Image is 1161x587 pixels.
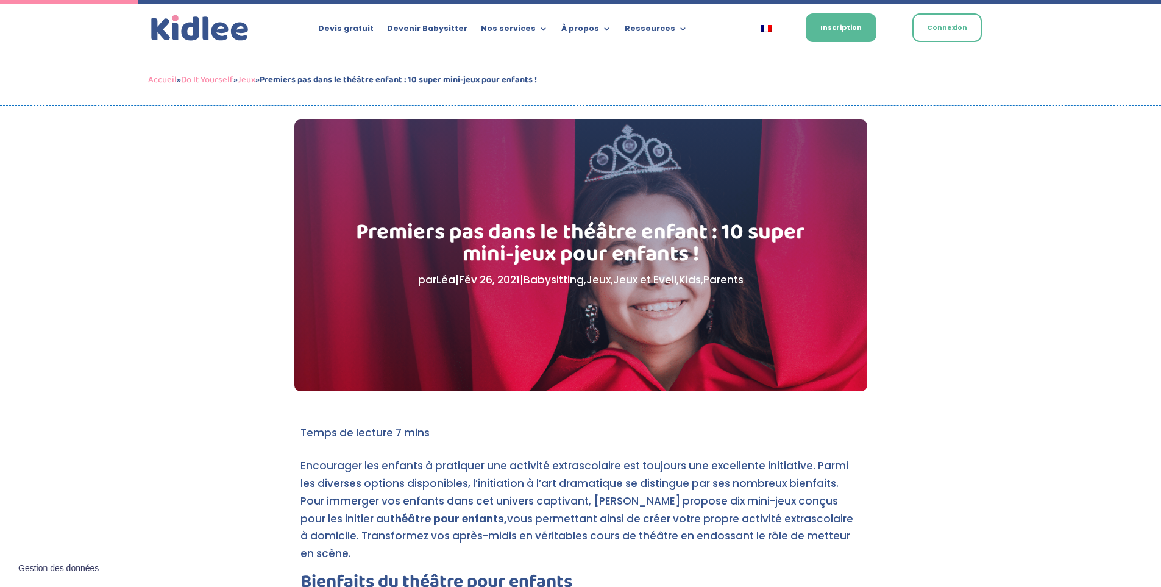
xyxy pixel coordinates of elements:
h1: Premiers pas dans le théâtre enfant : 10 super mini-jeux pour enfants ! [355,221,806,271]
a: Jeux et Eveil [613,272,676,287]
a: Babysitting [524,272,584,287]
p: par | | , , , , [355,271,806,289]
p: Encourager les enfants à pratiquer une activité extrascolaire est toujours une excellente initiat... [300,457,861,573]
a: Parents [703,272,744,287]
span: Gestion des données [18,563,99,574]
strong: théâtre pour enfants, [390,511,507,526]
a: Léa [436,272,455,287]
a: Kids [679,272,701,287]
button: Gestion des données [11,556,106,582]
span: Fév 26, 2021 [459,272,520,287]
a: Jeux [586,272,611,287]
